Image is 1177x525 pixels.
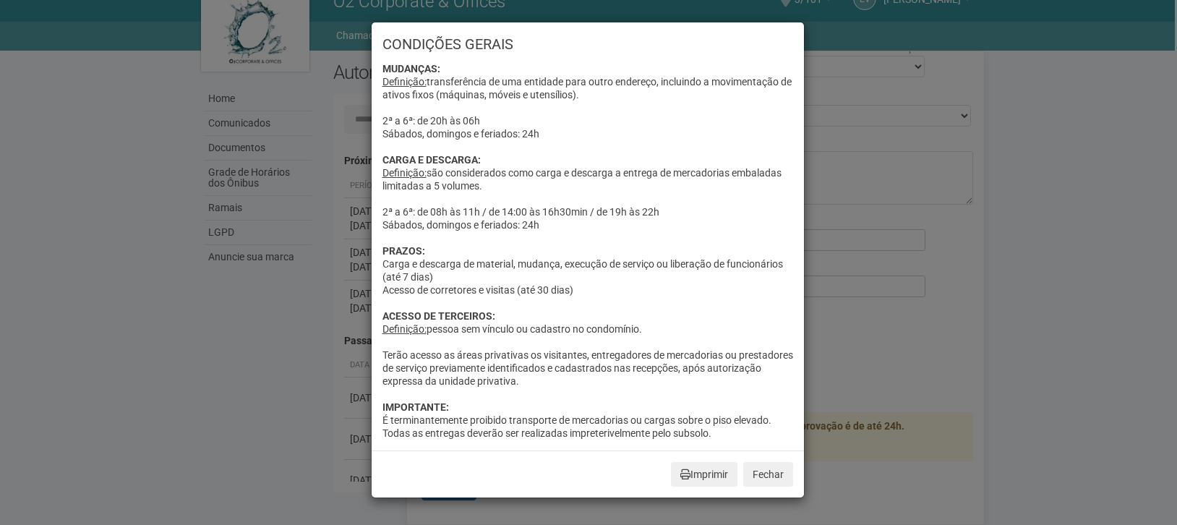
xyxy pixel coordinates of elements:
u: Definição: [382,167,427,179]
u: Definição: [382,76,427,87]
div: transferência de uma entidade para outro endereço, incluindo a movimentação de ativos fixos (máqu... [382,62,793,440]
strong: ACESSO DE TERCEIROS: [382,310,495,322]
button: Imprimir [671,462,737,487]
strong: CARGA E DESCARGA: [382,154,481,166]
h3: CONDIÇÕES GERAIS [382,37,793,51]
button: Fechar [743,462,793,487]
strong: IMPORTANTE: [382,401,449,413]
strong: MUDANÇAS: [382,63,440,74]
u: Definição: [382,323,427,335]
strong: PRAZOS: [382,245,425,257]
